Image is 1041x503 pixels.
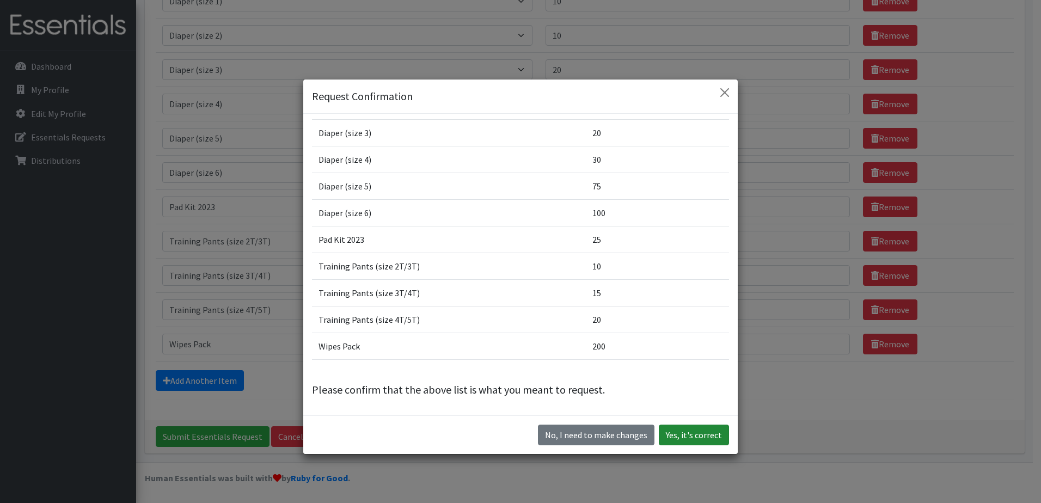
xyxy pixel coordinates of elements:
td: Training Pants (size 2T/3T) [312,253,586,279]
td: 15 [586,279,729,306]
h5: Request Confirmation [312,88,413,105]
td: 25 [586,226,729,253]
td: 100 [586,199,729,226]
td: Training Pants (size 3T/4T) [312,279,586,306]
td: 75 [586,173,729,199]
td: Pad Kit 2023 [312,226,586,253]
td: Wipes Pack [312,333,586,359]
td: 200 [586,333,729,359]
td: Diaper (size 3) [312,119,586,146]
td: 20 [586,119,729,146]
button: Yes, it's correct [659,425,729,445]
td: Training Pants (size 4T/5T) [312,306,586,333]
td: Diaper (size 6) [312,199,586,226]
td: 30 [586,146,729,173]
button: No I need to make changes [538,425,654,445]
td: 20 [586,306,729,333]
td: 10 [586,253,729,279]
p: Please confirm that the above list is what you meant to request. [312,382,729,398]
td: Diaper (size 5) [312,173,586,199]
button: Close [716,84,733,101]
td: Diaper (size 4) [312,146,586,173]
